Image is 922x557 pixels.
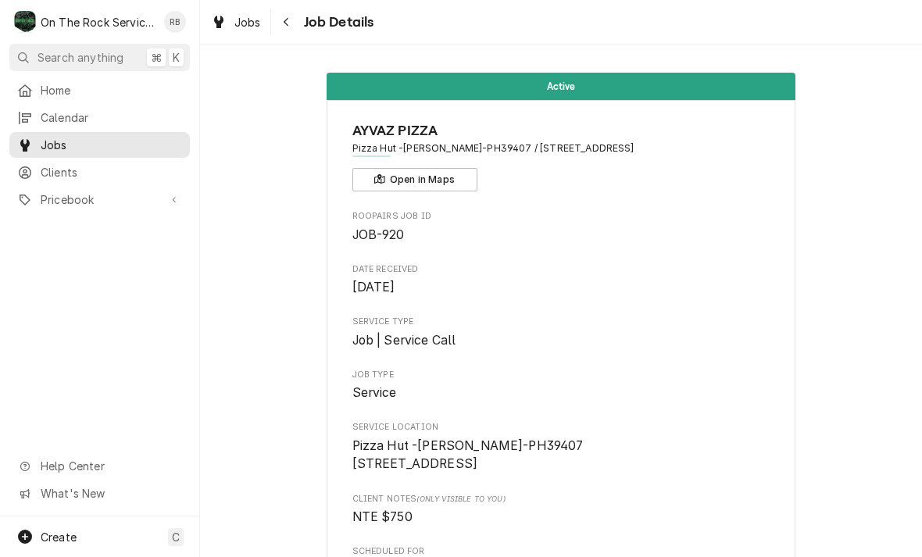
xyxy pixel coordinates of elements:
[352,120,770,191] div: Client Information
[41,485,180,502] span: What's New
[164,11,186,33] div: Ray Beals's Avatar
[416,495,505,503] span: (Only Visible to You)
[547,81,576,91] span: Active
[9,480,190,506] a: Go to What's New
[299,12,374,33] span: Job Details
[41,82,182,98] span: Home
[9,77,190,103] a: Home
[41,164,182,180] span: Clients
[41,137,182,153] span: Jobs
[41,109,182,126] span: Calendar
[352,369,770,402] div: Job Type
[9,132,190,158] a: Jobs
[274,9,299,34] button: Navigate back
[352,437,770,473] span: Service Location
[173,49,180,66] span: K
[41,14,155,30] div: On The Rock Services
[327,73,795,100] div: Status
[352,384,770,402] span: Job Type
[9,44,190,71] button: Search anything⌘K
[41,530,77,544] span: Create
[352,509,413,524] span: NTE $750
[352,438,584,472] span: Pizza Hut -[PERSON_NAME]-PH39407 [STREET_ADDRESS]
[352,227,405,242] span: JOB-920
[352,278,770,297] span: Date Received
[9,453,190,479] a: Go to Help Center
[352,263,770,297] div: Date Received
[352,210,770,223] span: Roopairs Job ID
[352,421,770,473] div: Service Location
[151,49,162,66] span: ⌘
[352,316,770,328] span: Service Type
[205,9,267,35] a: Jobs
[352,493,770,527] div: [object Object]
[352,210,770,244] div: Roopairs Job ID
[352,333,456,348] span: Job | Service Call
[352,508,770,527] span: [object Object]
[9,187,190,212] a: Go to Pricebook
[164,11,186,33] div: RB
[172,529,180,545] span: C
[352,120,770,141] span: Name
[14,11,36,33] div: On The Rock Services's Avatar
[352,369,770,381] span: Job Type
[352,226,770,245] span: Roopairs Job ID
[352,168,477,191] button: Open in Maps
[352,316,770,349] div: Service Type
[352,421,770,434] span: Service Location
[352,493,770,505] span: Client Notes
[9,105,190,130] a: Calendar
[14,11,36,33] div: O
[38,49,123,66] span: Search anything
[9,159,190,185] a: Clients
[352,331,770,350] span: Service Type
[352,141,770,155] span: Address
[352,280,395,295] span: [DATE]
[352,385,397,400] span: Service
[234,14,261,30] span: Jobs
[352,263,770,276] span: Date Received
[41,191,159,208] span: Pricebook
[41,458,180,474] span: Help Center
